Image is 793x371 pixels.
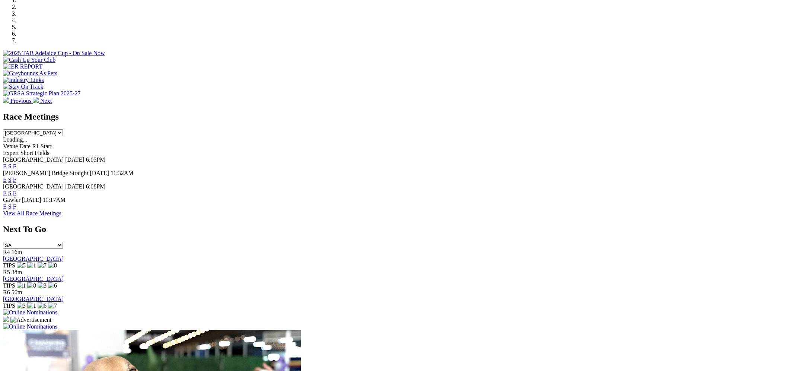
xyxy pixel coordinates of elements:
[19,143,31,149] span: Date
[32,143,52,149] span: R1 Start
[3,77,44,83] img: Industry Links
[3,183,64,190] span: [GEOGRAPHIC_DATA]
[12,269,22,275] span: 38m
[3,197,20,203] span: Gawler
[3,282,15,289] span: TIPS
[3,156,64,163] span: [GEOGRAPHIC_DATA]
[13,190,16,196] a: F
[65,183,85,190] span: [DATE]
[40,98,52,104] span: Next
[3,309,57,316] img: Online Nominations
[10,98,31,104] span: Previous
[12,249,22,255] span: 16m
[111,170,134,176] span: 11:32AM
[3,316,9,322] img: 15187_Greyhounds_GreysPlayCentral_Resize_SA_WebsiteBanner_300x115_2025.jpg
[3,190,7,196] a: E
[38,282,47,289] img: 3
[3,256,64,262] a: [GEOGRAPHIC_DATA]
[3,249,10,255] span: R4
[3,90,80,97] img: GRSA Strategic Plan 2025-27
[38,302,47,309] img: 6
[3,83,43,90] img: Stay On Track
[3,150,19,156] span: Expert
[3,262,15,269] span: TIPS
[48,282,57,289] img: 6
[3,224,790,234] h2: Next To Go
[13,163,16,169] a: F
[17,262,26,269] img: 5
[3,323,57,330] img: Online Nominations
[3,203,7,210] a: E
[13,203,16,210] a: F
[27,282,36,289] img: 8
[3,70,57,77] img: Greyhounds As Pets
[33,98,52,104] a: Next
[3,269,10,275] span: R5
[17,282,26,289] img: 1
[27,302,36,309] img: 1
[3,57,55,63] img: Cash Up Your Club
[8,203,12,210] a: S
[3,276,64,282] a: [GEOGRAPHIC_DATA]
[3,170,88,176] span: [PERSON_NAME] Bridge Straight
[48,262,57,269] img: 8
[17,302,26,309] img: 3
[43,197,66,203] span: 11:17AM
[3,63,42,70] img: IER REPORT
[3,98,33,104] a: Previous
[86,156,105,163] span: 6:05PM
[65,156,85,163] span: [DATE]
[33,97,39,103] img: chevron-right-pager-white.svg
[38,262,47,269] img: 7
[3,136,27,143] span: Loading...
[3,289,10,295] span: R6
[3,112,790,122] h2: Race Meetings
[48,302,57,309] img: 7
[8,177,12,183] a: S
[3,50,105,57] img: 2025 TAB Adelaide Cup - On Sale Now
[3,296,64,302] a: [GEOGRAPHIC_DATA]
[22,197,41,203] span: [DATE]
[3,302,15,309] span: TIPS
[3,163,7,169] a: E
[86,183,105,190] span: 6:08PM
[12,289,22,295] span: 56m
[35,150,49,156] span: Fields
[27,262,36,269] img: 1
[8,190,12,196] a: S
[3,97,9,103] img: chevron-left-pager-white.svg
[90,170,109,176] span: [DATE]
[10,317,51,323] img: Advertisement
[13,177,16,183] a: F
[3,177,7,183] a: E
[20,150,34,156] span: Short
[8,163,12,169] a: S
[3,210,61,216] a: View All Race Meetings
[3,143,18,149] span: Venue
